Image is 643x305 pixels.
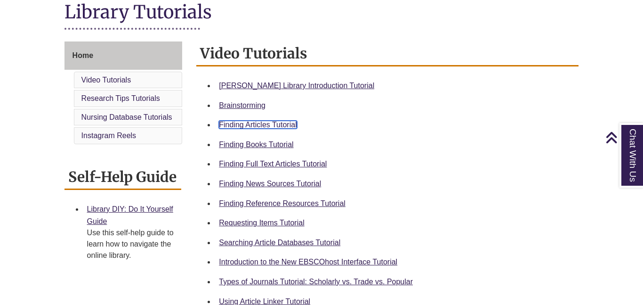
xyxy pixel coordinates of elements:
a: Video Tutorials [81,76,131,84]
a: Finding Reference Resources Tutorial [219,199,346,207]
a: Home [64,41,183,70]
div: Use this self-help guide to learn how to navigate the online library. [87,227,174,261]
a: Brainstorming [219,101,265,109]
h2: Video Tutorials [196,41,579,66]
h1: Library Tutorials [64,0,579,25]
a: Library DIY: Do It Yourself Guide [87,205,173,225]
span: Home [72,51,93,59]
a: Finding News Sources Tutorial [219,180,321,188]
a: Finding Books Tutorial [219,140,293,148]
a: Nursing Database Tutorials [81,113,172,121]
a: Introduction to the New EBSCOhost Interface Tutorial [219,258,397,266]
div: Guide Page Menu [64,41,183,146]
a: Types of Journals Tutorial: Scholarly vs. Trade vs. Popular [219,278,413,286]
h2: Self-Help Guide [64,165,182,190]
a: Requesting Items Tutorial [219,219,304,227]
a: Searching Article Databases Tutorial [219,239,340,247]
a: Finding Full Text Articles Tutorial [219,160,327,168]
a: [PERSON_NAME] Library Introduction Tutorial [219,82,374,90]
a: Finding Articles Tutorial [219,121,297,129]
a: Research Tips Tutorials [81,94,160,102]
a: Instagram Reels [81,132,137,140]
a: Back to Top [605,131,641,144]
